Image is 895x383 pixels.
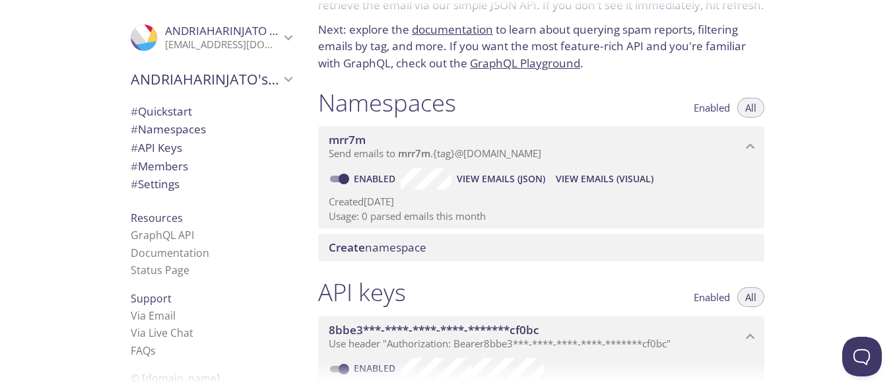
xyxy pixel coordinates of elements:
[120,120,302,139] div: Namespaces
[120,175,302,193] div: Team Settings
[120,62,302,96] div: ANDRIAHARINJATO's team
[550,168,659,190] button: View Emails (Visual)
[329,240,365,255] span: Create
[150,343,156,358] span: s
[131,308,176,323] a: Via Email
[131,228,194,242] a: GraphQL API
[131,104,138,119] span: #
[120,16,302,59] div: ANDRIAHARINJATO Charlot
[686,287,738,307] button: Enabled
[329,147,541,160] span: Send emails to . {tag} @[DOMAIN_NAME]
[120,139,302,157] div: API Keys
[131,326,193,340] a: Via Live Chat
[329,240,426,255] span: namespace
[329,132,366,147] span: mrr7m
[131,343,156,358] a: FAQ
[131,176,180,191] span: Settings
[737,287,764,307] button: All
[318,234,764,261] div: Create namespace
[412,22,493,37] a: documentation
[131,122,138,137] span: #
[457,171,545,187] span: View Emails (JSON)
[329,195,754,209] p: Created [DATE]
[165,38,280,52] p: [EMAIL_ADDRESS][DOMAIN_NAME]
[131,158,188,174] span: Members
[470,55,580,71] a: GraphQL Playground
[131,291,172,306] span: Support
[842,337,882,376] iframe: Help Scout Beacon - Open
[352,172,401,185] a: Enabled
[120,157,302,176] div: Members
[131,158,138,174] span: #
[131,140,138,155] span: #
[131,211,183,225] span: Resources
[131,140,182,155] span: API Keys
[318,88,456,118] h1: Namespaces
[131,263,189,277] a: Status Page
[318,21,764,72] p: Next: explore the to learn about querying spam reports, filtering emails by tag, and more. If you...
[318,277,406,307] h1: API keys
[318,126,764,167] div: mrr7m namespace
[556,171,653,187] span: View Emails (Visual)
[131,246,209,260] a: Documentation
[329,209,754,223] p: Usage: 0 parsed emails this month
[131,104,192,119] span: Quickstart
[686,98,738,118] button: Enabled
[120,102,302,121] div: Quickstart
[737,98,764,118] button: All
[398,147,430,160] span: mrr7m
[131,176,138,191] span: #
[451,168,550,190] button: View Emails (JSON)
[165,23,358,38] span: ANDRIAHARINJATO [PERSON_NAME]
[131,70,280,88] span: ANDRIAHARINJATO's team
[131,122,206,137] span: Namespaces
